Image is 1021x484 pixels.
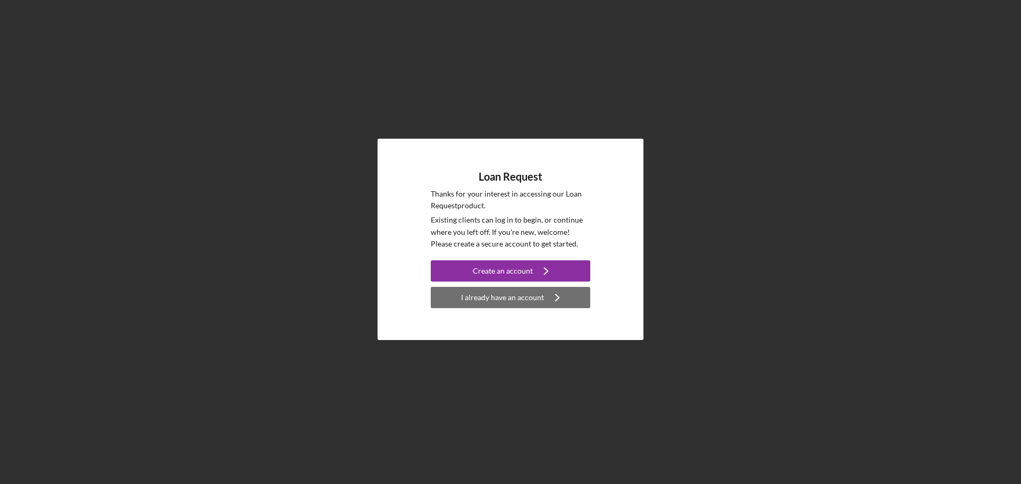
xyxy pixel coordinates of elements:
[431,214,590,250] p: Existing clients can log in to begin, or continue where you left off. If you're new, welcome! Ple...
[431,188,590,212] p: Thanks for your interest in accessing our Loan Request product.
[473,260,533,282] div: Create an account
[431,260,590,282] button: Create an account
[431,260,590,284] a: Create an account
[431,287,590,308] button: I already have an account
[461,287,544,308] div: I already have an account
[479,171,542,183] h4: Loan Request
